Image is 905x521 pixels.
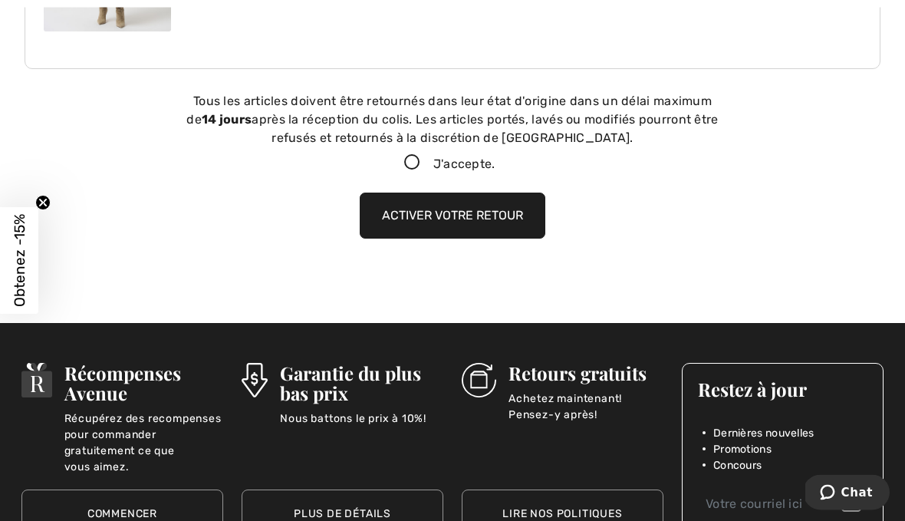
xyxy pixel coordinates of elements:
[35,195,51,210] button: Close teaser
[713,458,762,474] span: Concours
[64,364,223,404] h3: Récompenses Avenue
[280,364,443,404] h3: Garantie du plus bas prix
[21,364,52,398] img: Récompenses Avenue
[202,113,252,127] strong: 14 jours
[713,426,814,442] span: Dernières nouvelles
[184,93,721,148] div: Tous les articles doivent être retournés dans leur état d'origine dans un délai maximum de après ...
[508,391,663,422] p: Achetez maintenant! Pensez-y après!
[713,442,772,458] span: Promotions
[242,364,268,398] img: Garantie du plus bas prix
[698,380,867,400] h3: Restez à jour
[360,193,545,239] button: Activer votre retour
[462,364,496,398] img: Retours gratuits
[64,411,223,442] p: Récupérez des recompenses pour commander gratuitement ce que vous aimez.
[11,214,28,307] span: Obtenez -15%
[805,475,890,513] iframe: Ouvre un widget dans lequel vous pouvez chatter avec l’un de nos agents
[392,156,512,174] label: J'accepte.
[508,364,663,384] h3: Retours gratuits
[280,411,443,442] p: Nous battons le prix à 10%!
